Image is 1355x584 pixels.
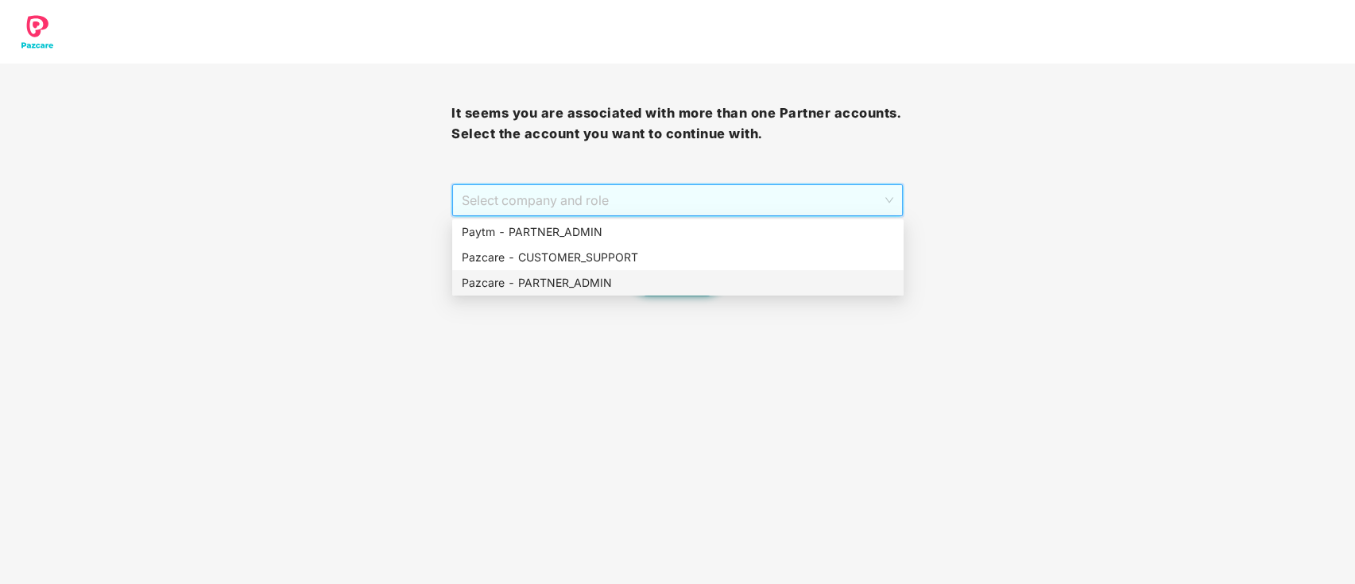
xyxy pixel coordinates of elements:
span: Select company and role [462,185,892,215]
div: Pazcare - PARTNER_ADMIN [462,274,894,292]
h3: It seems you are associated with more than one Partner accounts. Select the account you want to c... [451,103,903,144]
div: Pazcare - PARTNER_ADMIN [452,270,904,296]
div: Pazcare - CUSTOMER_SUPPORT [462,249,894,266]
div: Paytm - PARTNER_ADMIN [452,219,904,245]
div: Pazcare - CUSTOMER_SUPPORT [452,245,904,270]
div: Paytm - PARTNER_ADMIN [462,223,894,241]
